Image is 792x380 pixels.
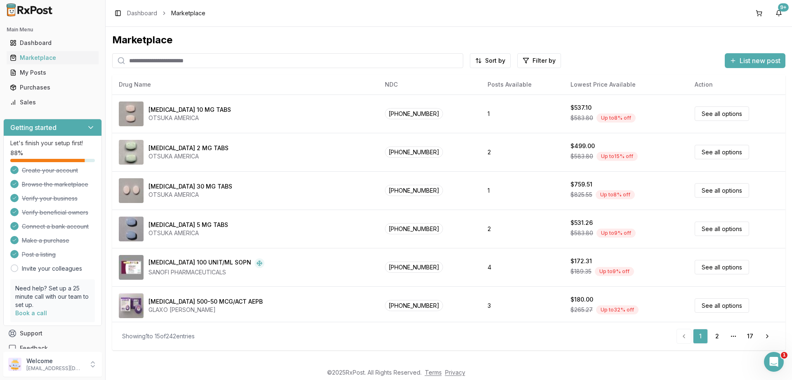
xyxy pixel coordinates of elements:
[22,236,69,245] span: Make a purchase
[725,53,785,68] button: List new post
[3,3,56,17] img: RxPost Logo
[119,255,144,280] img: Admelog SoloStar 100 UNIT/ML SOPN
[693,329,708,344] a: 1
[148,182,232,191] div: [MEDICAL_DATA] 30 MG TABS
[425,369,442,376] a: Terms
[695,145,749,159] a: See all options
[772,7,785,20] button: 9+
[148,191,232,199] div: OTSUKA AMERICA
[385,108,443,119] span: [PHONE_NUMBER]
[781,352,787,359] span: 1
[119,217,144,241] img: Abilify 5 MG TABS
[127,9,157,17] a: Dashboard
[119,178,144,203] img: Abilify 30 MG TABS
[725,57,785,66] a: List new post
[570,267,592,276] span: $189.35
[148,229,228,237] div: OTSUKA AMERICA
[470,53,511,68] button: Sort by
[385,185,443,196] span: [PHONE_NUMBER]
[22,194,78,203] span: Verify your business
[22,166,78,175] span: Create your account
[20,344,48,352] span: Feedback
[596,152,638,161] div: Up to 15 % off
[596,190,635,199] div: Up to 8 % off
[481,133,563,171] td: 2
[22,250,56,259] span: Post a listing
[3,326,102,341] button: Support
[570,142,595,150] div: $499.00
[3,51,102,64] button: Marketplace
[385,146,443,158] span: [PHONE_NUMBER]
[688,75,785,94] th: Action
[570,219,593,227] div: $531.26
[171,9,205,17] span: Marketplace
[15,309,47,316] a: Book a call
[7,35,99,50] a: Dashboard
[10,139,95,147] p: Let's finish your setup first!
[22,264,82,273] a: Invite your colleagues
[570,180,592,189] div: $759.51
[127,9,205,17] nav: breadcrumb
[570,152,593,160] span: $583.80
[22,222,89,231] span: Connect a bank account
[3,341,102,356] button: Feedback
[10,39,95,47] div: Dashboard
[481,286,563,325] td: 3
[481,248,563,286] td: 4
[695,298,749,313] a: See all options
[481,75,563,94] th: Posts Available
[676,329,775,344] nav: pagination
[10,68,95,77] div: My Posts
[3,36,102,50] button: Dashboard
[695,222,749,236] a: See all options
[3,96,102,109] button: Sales
[7,80,99,95] a: Purchases
[742,329,757,344] a: 17
[570,229,593,237] span: $583.80
[481,171,563,210] td: 1
[385,223,443,234] span: [PHONE_NUMBER]
[119,140,144,165] img: Abilify 2 MG TABS
[3,81,102,94] button: Purchases
[378,75,481,94] th: NDC
[570,306,593,314] span: $265.27
[695,106,749,121] a: See all options
[7,50,99,65] a: Marketplace
[385,300,443,311] span: [PHONE_NUMBER]
[26,365,84,372] p: [EMAIL_ADDRESS][DOMAIN_NAME]
[22,180,88,189] span: Browse the marketplace
[148,268,264,276] div: SANOFI PHARMACEUTICALS
[10,149,23,157] span: 88 %
[695,183,749,198] a: See all options
[533,57,556,65] span: Filter by
[596,113,636,123] div: Up to 8 % off
[570,295,593,304] div: $180.00
[385,262,443,273] span: [PHONE_NUMBER]
[570,191,592,199] span: $825.55
[148,306,263,314] div: GLAXO [PERSON_NAME]
[596,229,636,238] div: Up to 9 % off
[7,65,99,80] a: My Posts
[8,358,21,371] img: User avatar
[122,332,195,340] div: Showing 1 to 15 of 242 entries
[517,53,561,68] button: Filter by
[564,75,688,94] th: Lowest Price Available
[481,94,563,133] td: 1
[764,352,784,372] iframe: Intercom live chat
[10,98,95,106] div: Sales
[10,123,57,132] h3: Getting started
[148,152,229,160] div: OTSUKA AMERICA
[596,305,639,314] div: Up to 32 % off
[778,3,789,12] div: 9+
[22,208,88,217] span: Verify beneficial owners
[595,267,634,276] div: Up to 9 % off
[26,357,84,365] p: Welcome
[445,369,465,376] a: Privacy
[709,329,724,344] a: 2
[148,258,251,268] div: [MEDICAL_DATA] 100 UNIT/ML SOPN
[570,114,593,122] span: $583.80
[148,221,228,229] div: [MEDICAL_DATA] 5 MG TABS
[7,26,99,33] h2: Main Menu
[119,293,144,318] img: Advair Diskus 500-50 MCG/ACT AEPB
[148,106,231,114] div: [MEDICAL_DATA] 10 MG TABS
